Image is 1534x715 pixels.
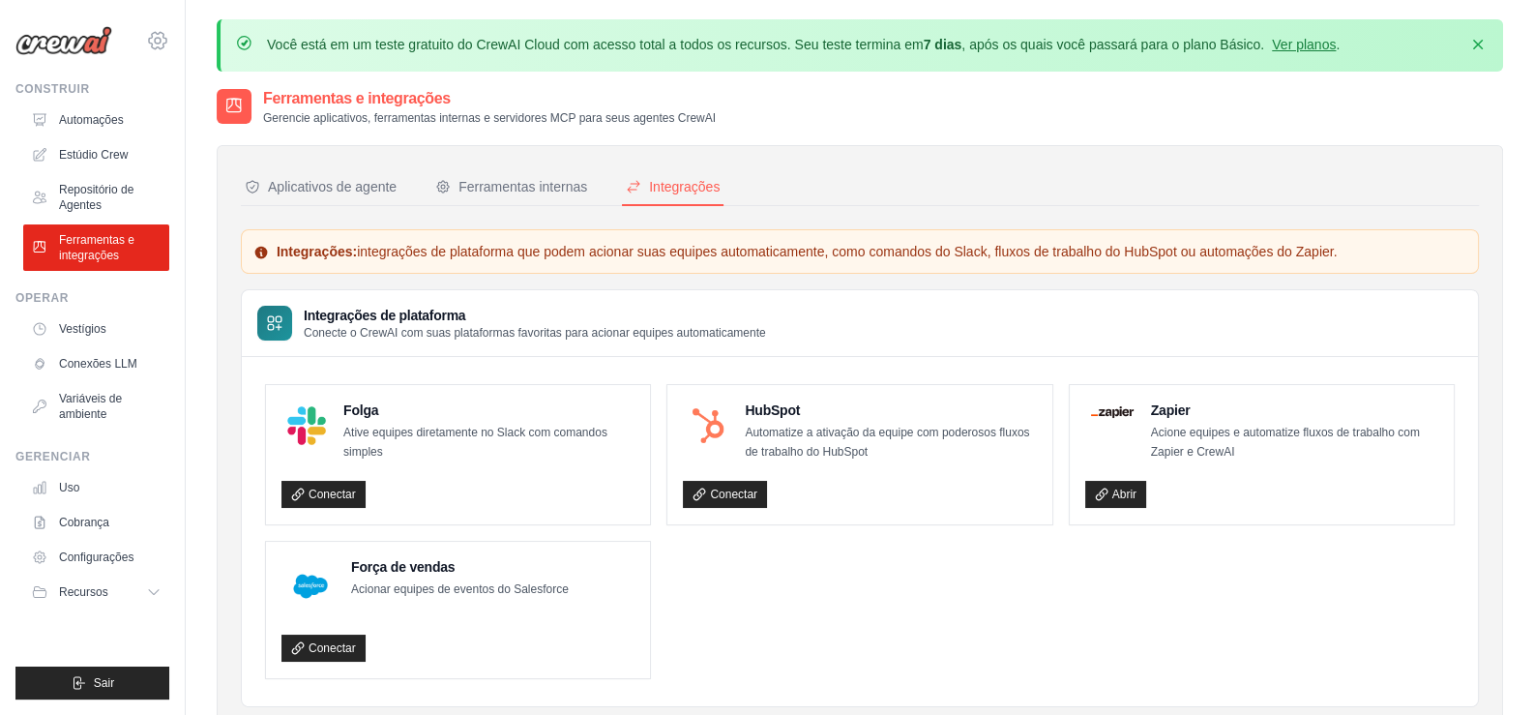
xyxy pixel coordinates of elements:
[263,111,716,125] font: Gerencie aplicativos, ferramentas internas e servidores MCP para seus agentes CrewAI
[287,406,326,445] img: Logotipo do Slack
[458,179,587,194] font: Ferramentas internas
[287,563,334,610] img: Logotipo do Salesforce
[23,139,169,170] a: Estúdio Crew
[1272,37,1336,52] a: Ver planos
[23,313,169,344] a: Vestígios
[961,37,1264,52] font: , após os quais você passará para o plano Básico.
[15,82,90,96] font: Construir
[1112,488,1136,501] font: Abrir
[23,348,169,379] a: Conexões LLM
[649,179,720,194] font: Integrações
[59,481,79,494] font: Uso
[23,577,169,608] button: Recursos
[304,326,766,340] font: Conecte o CrewAI com suas plataformas favoritas para acionar equipes automaticamente
[15,26,112,55] img: Logotipo
[745,402,800,418] font: HubSpot
[59,113,124,127] font: Automações
[689,406,727,445] img: Logotipo do HubSpot
[351,559,455,575] font: Força de vendas
[59,392,122,421] font: Variáveis ​​de ambiente
[683,481,767,508] a: Conectar
[710,488,757,501] font: Conectar
[309,488,356,501] font: Conectar
[622,169,723,206] button: Integrações
[263,90,451,106] font: Ferramentas e integrações
[343,426,607,459] font: Ative equipes diretamente no Slack com comandos simples
[281,481,366,508] a: Conectar
[23,174,169,221] a: Repositório de Agentes
[1151,402,1191,418] font: Zapier
[59,233,134,262] font: Ferramentas e integrações
[59,322,106,336] font: Vestígios
[268,179,397,194] font: Aplicativos de agente
[241,169,400,206] button: Aplicativos de agente
[23,224,169,271] a: Ferramentas e integrações
[23,383,169,430] a: Variáveis ​​de ambiente
[304,308,465,323] font: Integrações de plataforma
[924,37,962,52] font: 7 dias
[59,585,108,599] font: Recursos
[59,516,109,529] font: Cobrança
[267,37,924,52] font: Você está em um teste gratuito do CrewAI Cloud com acesso total a todos os recursos. Seu teste te...
[59,183,133,212] font: Repositório de Agentes
[23,507,169,538] a: Cobrança
[15,667,169,700] button: Sair
[1085,481,1146,508] a: Abrir
[351,582,569,596] font: Acionar equipes de eventos do Salesforce
[59,148,128,162] font: Estúdio Crew
[745,426,1029,459] font: Automatize a ativação da equipe com poderosos fluxos de trabalho do HubSpot
[59,357,137,371] font: Conexões LLM
[431,169,591,206] button: Ferramentas internas
[1151,426,1420,459] font: Acione equipes e automatize fluxos de trabalho com Zapier e CrewAI
[1336,37,1340,52] font: .
[15,291,69,305] font: Operar
[343,402,378,418] font: Folga
[309,641,356,655] font: Conectar
[1091,406,1134,418] img: Logotipo Zapier
[23,542,169,573] a: Configurações
[94,676,114,690] font: Sair
[277,244,357,259] font: Integrações:
[59,551,133,564] font: Configurações
[23,472,169,503] a: Uso
[281,635,366,662] a: Conectar
[23,104,169,135] a: Automações
[15,450,90,463] font: Gerenciar
[357,244,1337,259] font: integrações de plataforma que podem acionar suas equipes automaticamente, como comandos do Slack,...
